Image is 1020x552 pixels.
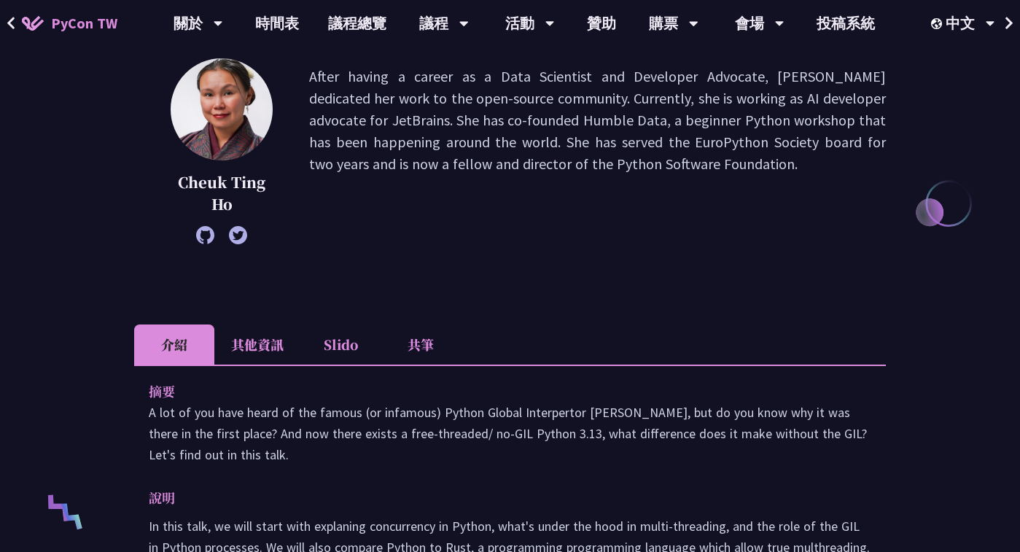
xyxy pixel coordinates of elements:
img: Locale Icon [931,18,946,29]
li: 其他資訊 [214,324,300,365]
p: Cheuk Ting Ho [171,171,273,215]
img: Cheuk Ting Ho [171,58,273,160]
p: 說明 [149,487,842,508]
li: Slido [300,324,381,365]
a: PyCon TW [7,5,132,42]
span: PyCon TW [51,12,117,34]
img: Home icon of PyCon TW 2025 [22,16,44,31]
li: 共筆 [381,324,461,365]
p: A lot of you have heard of the famous (or infamous) Python Global Interpertor [PERSON_NAME], but ... [149,402,871,465]
p: 摘要 [149,381,842,402]
li: 介紹 [134,324,214,365]
p: After having a career as a Data Scientist and Developer Advocate, [PERSON_NAME] dedicated her wor... [309,66,886,237]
